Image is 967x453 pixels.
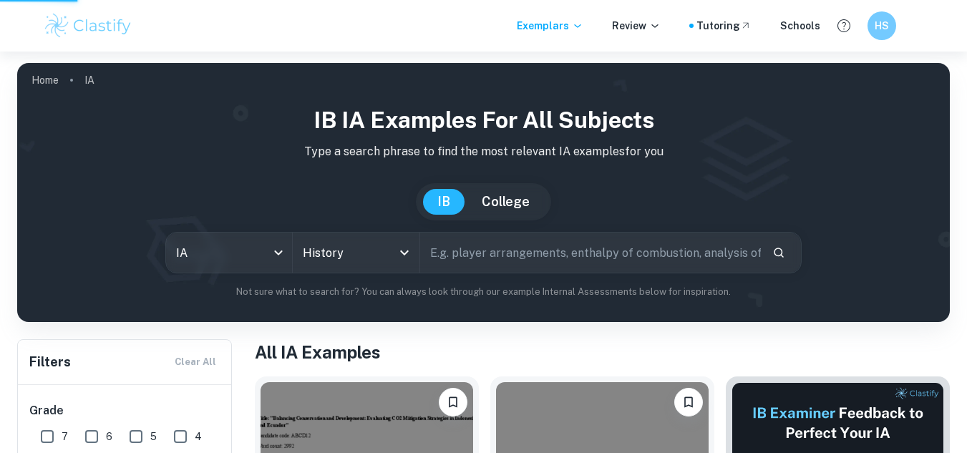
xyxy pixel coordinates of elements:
[43,11,134,40] img: Clastify logo
[696,18,752,34] a: Tutoring
[423,189,465,215] button: IB
[517,18,583,34] p: Exemplars
[29,285,938,299] p: Not sure what to search for? You can always look through our example Internal Assessments below f...
[29,103,938,137] h1: IB IA examples for all subjects
[868,11,896,40] button: HS
[62,429,68,444] span: 7
[767,240,791,265] button: Search
[106,429,112,444] span: 6
[439,388,467,417] button: Bookmark
[873,18,890,34] h6: HS
[17,63,950,322] img: profile cover
[780,18,820,34] a: Schools
[420,233,762,273] input: E.g. player arrangements, enthalpy of combustion, analysis of a big city...
[394,243,414,263] button: Open
[467,189,544,215] button: College
[84,72,94,88] p: IA
[29,352,71,372] h6: Filters
[674,388,703,417] button: Bookmark
[29,143,938,160] p: Type a search phrase to find the most relevant IA examples for you
[31,70,59,90] a: Home
[29,402,221,419] h6: Grade
[612,18,661,34] p: Review
[832,14,856,38] button: Help and Feedback
[150,429,157,444] span: 5
[166,233,293,273] div: IA
[255,339,950,365] h1: All IA Examples
[195,429,202,444] span: 4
